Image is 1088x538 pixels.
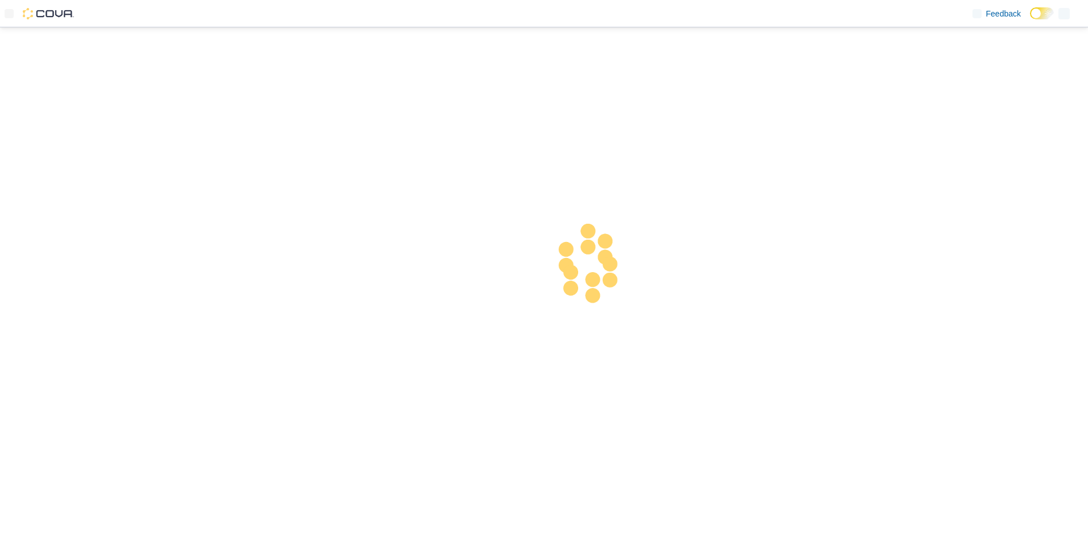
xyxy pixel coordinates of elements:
img: cova-loader [544,215,629,301]
img: Cova [23,8,74,19]
span: Feedback [986,8,1021,19]
input: Dark Mode [1030,7,1054,19]
a: Feedback [968,2,1025,25]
